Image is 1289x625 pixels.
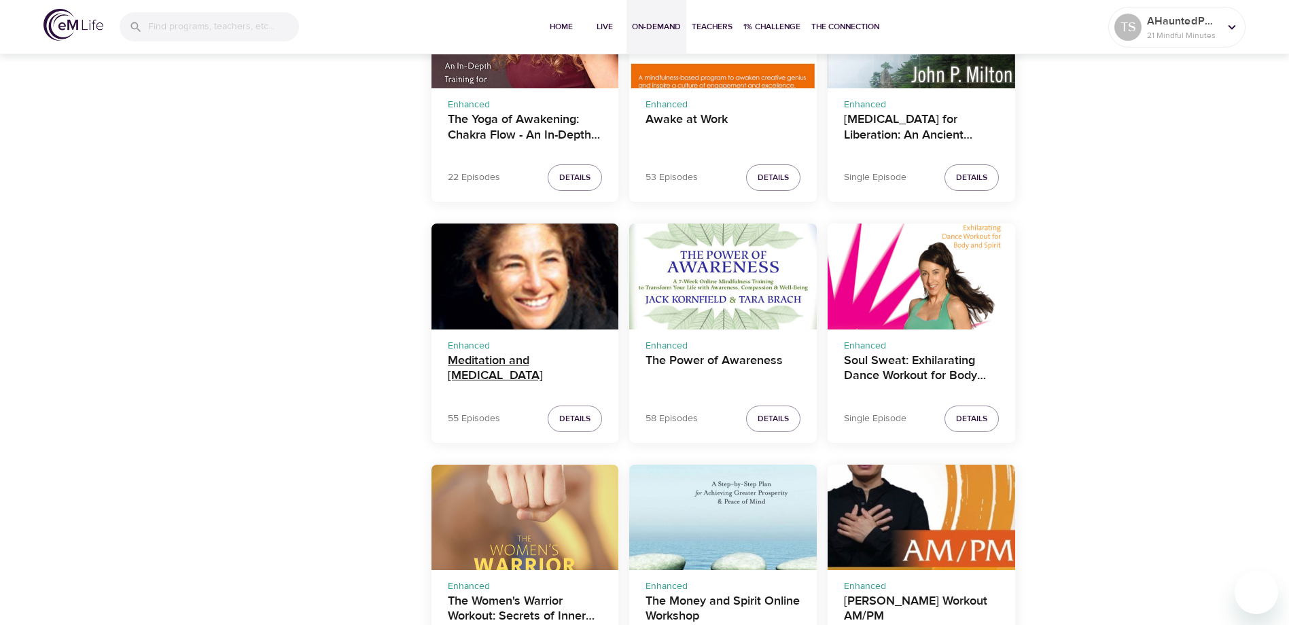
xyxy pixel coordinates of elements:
button: Details [746,406,800,432]
p: 58 Episodes [646,412,698,426]
button: Details [944,406,999,432]
span: Details [559,171,590,185]
span: Enhanced [844,99,886,111]
span: Enhanced [646,580,688,592]
span: Enhanced [646,340,688,352]
button: Soul Sweat: Exhilarating Dance Workout for Body and Spirit [828,224,1015,329]
h4: Meditation and [MEDICAL_DATA] [448,353,603,386]
button: Details [548,164,602,191]
div: TS [1114,14,1142,41]
span: The Connection [811,20,879,34]
img: logo [43,9,103,41]
h4: Soul Sweat: Exhilarating Dance Workout for Body and Spirit [844,353,999,386]
button: Details [944,164,999,191]
iframe: Button to launch messaging window [1235,571,1278,614]
h4: The Power of Awareness [646,353,800,386]
h4: [MEDICAL_DATA] for Liberation: An Ancient Practice from [GEOGRAPHIC_DATA], [GEOGRAPHIC_DATA] [844,112,999,145]
p: 53 Episodes [646,171,698,185]
span: Details [758,412,789,426]
span: Live [588,20,621,34]
button: The Women's Warrior Workout: Secrets of Inner and Outer Strength [431,465,619,570]
span: Enhanced [646,99,688,111]
h4: The Yoga of Awakening: Chakra Flow - An In-Depth Training for Energetic and Emotional Healing [448,112,603,145]
span: Details [956,171,987,185]
button: Meditation and Psychotherapy [431,224,619,329]
span: Enhanced [448,580,490,592]
button: Details [548,406,602,432]
p: 55 Episodes [448,412,500,426]
span: Home [545,20,578,34]
p: Single Episode [844,412,906,426]
span: Enhanced [844,340,886,352]
input: Find programs, teachers, etc... [148,12,299,41]
p: AHauntedPoet [1147,13,1219,29]
span: Details [758,171,789,185]
p: Single Episode [844,171,906,185]
p: 21 Mindful Minutes [1147,29,1219,41]
span: Details [956,412,987,426]
button: The Power of Awareness [629,224,817,329]
button: The Money and Spirit Online Workshop [629,465,817,570]
button: Details [746,164,800,191]
span: Enhanced [844,580,886,592]
span: Enhanced [448,340,490,352]
span: Enhanced [448,99,490,111]
span: Details [559,412,590,426]
button: Qi Gong Workout AM/PM [828,465,1015,570]
h4: Awake at Work [646,112,800,145]
span: Teachers [692,20,732,34]
p: 22 Episodes [448,171,500,185]
span: 1% Challenge [743,20,800,34]
span: On-Demand [632,20,681,34]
